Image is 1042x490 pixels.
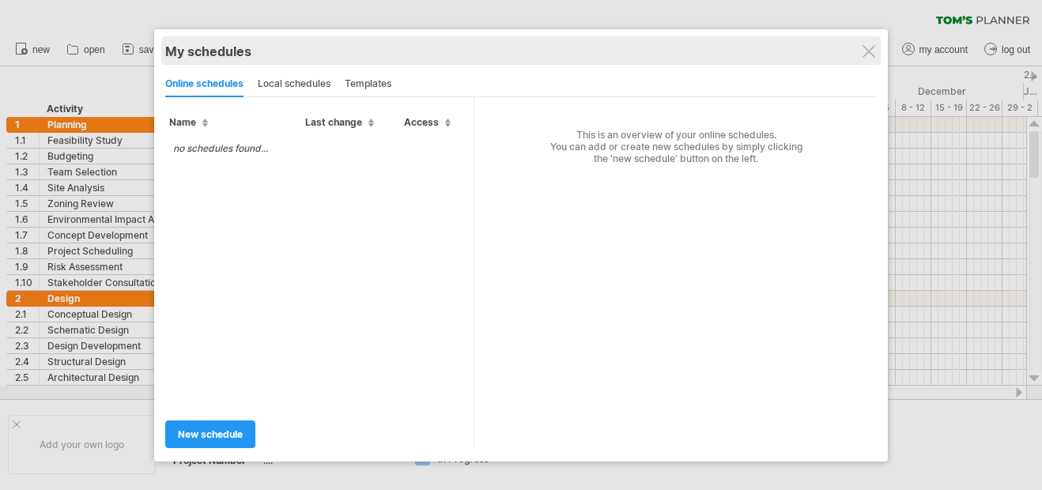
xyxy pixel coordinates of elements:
[345,72,391,97] div: templates
[165,420,255,448] a: new schedule
[165,134,276,162] td: no schedules found...
[474,97,866,164] div: This is an overview of your online schedules. You can add or create new schedules by simply click...
[169,116,208,128] span: Name
[404,116,451,128] span: Access
[305,116,374,128] span: Last change
[165,43,877,59] div: My schedules
[258,72,330,97] div: local schedules
[178,428,243,440] span: new schedule
[165,72,244,97] div: online schedules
